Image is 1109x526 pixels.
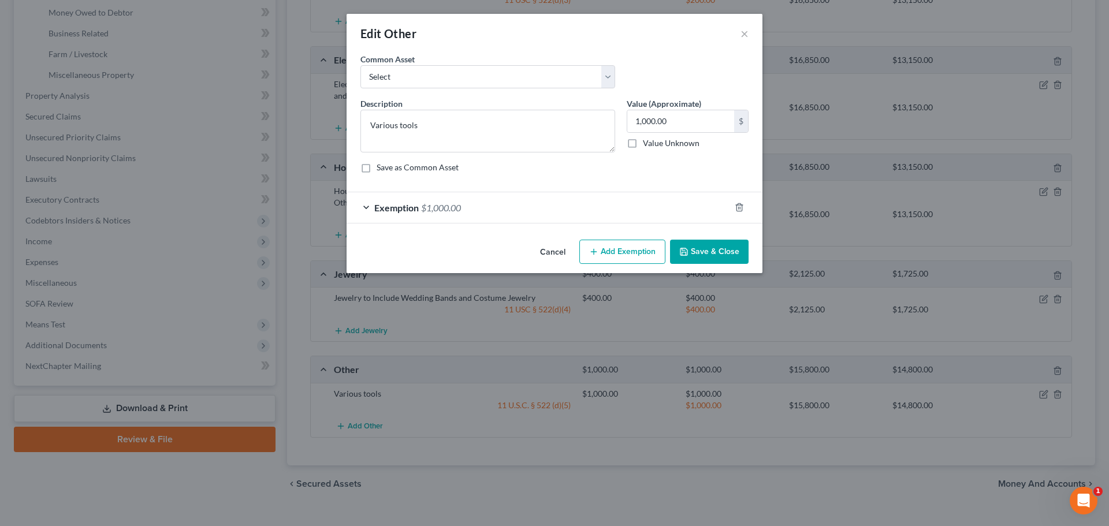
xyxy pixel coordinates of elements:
[734,110,748,132] div: $
[374,202,419,213] span: Exemption
[360,53,415,65] label: Common Asset
[531,241,575,264] button: Cancel
[360,99,403,109] span: Description
[643,137,699,149] label: Value Unknown
[360,25,416,42] div: Edit Other
[627,98,701,110] label: Value (Approximate)
[670,240,749,264] button: Save & Close
[627,110,734,132] input: 0.00
[377,162,459,173] label: Save as Common Asset
[1093,487,1103,496] span: 1
[579,240,665,264] button: Add Exemption
[1070,487,1097,514] iframe: Intercom live chat
[421,202,461,213] span: $1,000.00
[740,27,749,40] button: ×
